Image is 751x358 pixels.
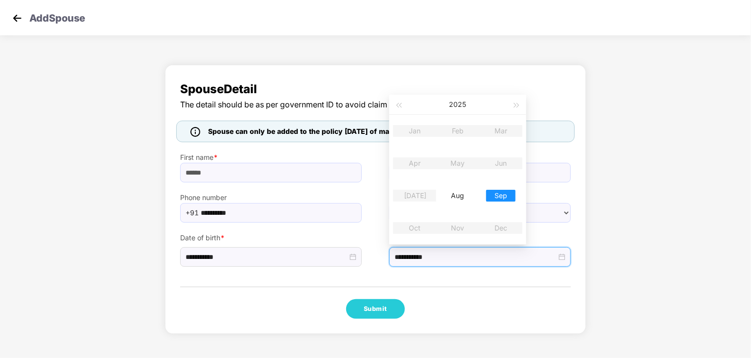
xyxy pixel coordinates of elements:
button: Submit [346,299,405,319]
img: icon [190,127,200,137]
button: 2025 [449,95,467,114]
img: svg+xml;base64,PHN2ZyB4bWxucz0iaHR0cDovL3d3dy53My5vcmcvMjAwMC9zdmciIHdpZHRoPSIzMCIgaGVpZ2h0PSIzMC... [10,11,24,26]
div: Aug [443,190,472,202]
span: +91 [186,205,199,220]
td: 2025-09 [479,179,522,212]
label: First name [180,152,362,163]
td: 2025-08 [436,179,479,212]
label: Date of birth [180,232,362,243]
span: The detail should be as per government ID to avoid claim rejections. [180,99,571,111]
label: Phone number [180,192,362,203]
span: Spouse Detail [180,80,571,99]
p: Add Spouse [29,11,85,23]
span: Spouse can only be added to the policy [DATE] of marriage. [208,126,411,137]
div: Sep [486,190,516,202]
